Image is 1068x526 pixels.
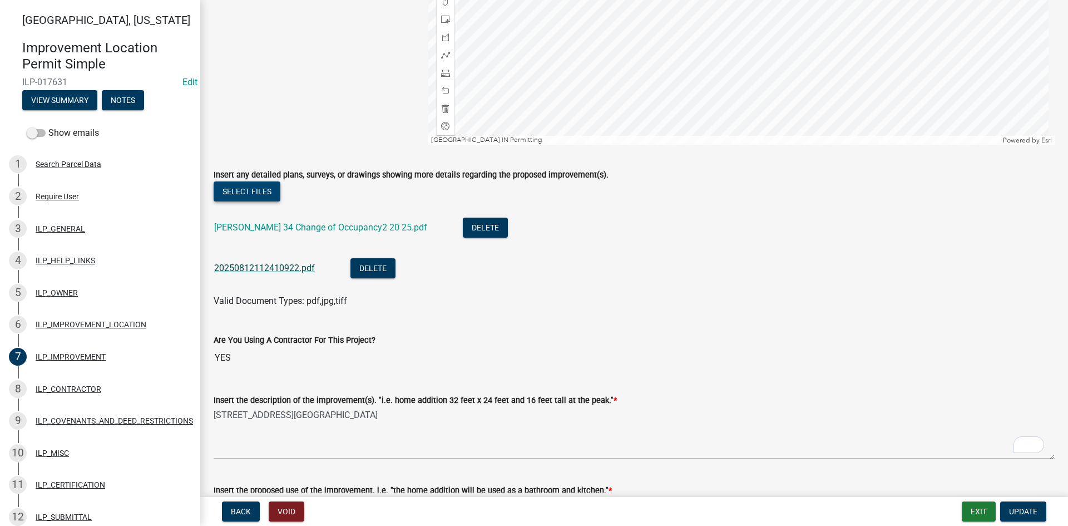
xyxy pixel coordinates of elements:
label: Insert any detailed plans, surveys, or drawings showing more details regarding the proposed impro... [214,171,609,179]
button: View Summary [22,90,97,110]
div: [GEOGRAPHIC_DATA] IN Permitting [428,136,1001,145]
div: Require User [36,193,79,200]
div: ILP_COVENANTS_AND_DEED_RESTRICTIONS [36,417,193,425]
span: [GEOGRAPHIC_DATA], [US_STATE] [22,13,190,27]
label: Insert the description of the improvement(s). "i.e. home addition 32 feet x 24 feet and 16 feet t... [214,397,617,405]
div: Powered by [1000,136,1055,145]
button: Back [222,502,260,522]
div: 7 [9,348,27,366]
textarea: To enrich screen reader interactions, please activate Accessibility in Grammarly extension settings [214,407,1055,459]
div: Search Parcel Data [36,160,101,168]
div: ILP_OWNER [36,289,78,297]
div: 12 [9,508,27,526]
div: 4 [9,252,27,269]
div: 1 [9,155,27,173]
div: 9 [9,412,27,430]
div: 3 [9,220,27,238]
span: Back [231,507,251,516]
div: 8 [9,380,27,398]
button: Delete [350,258,395,278]
div: ILP_IMPROVEMENT [36,353,106,361]
button: Void [269,502,304,522]
span: ILP-017631 [22,77,178,87]
div: 6 [9,316,27,333]
button: Update [1000,502,1046,522]
div: ILP_GENERAL [36,225,85,233]
label: Insert the proposed use of the improvement. i.e. "the home addition will be used as a bathroom an... [214,487,612,495]
div: 11 [9,476,27,494]
span: Valid Document Types: pdf,jpg,tiff [214,296,347,306]
label: Show emails [27,126,99,140]
span: Update [1009,507,1037,516]
div: ILP_CERTIFICATION [36,481,105,489]
a: 20250812112410922.pdf [214,263,315,273]
a: [PERSON_NAME] 34 Change of Occupancy2 20 25.pdf [214,222,427,233]
button: Exit [962,502,996,522]
div: ILP_MISC [36,449,69,457]
button: Notes [102,90,144,110]
wm-modal-confirm: Delete Document [463,223,508,234]
wm-modal-confirm: Delete Document [350,264,395,274]
div: 2 [9,188,27,205]
wm-modal-confirm: Notes [102,96,144,105]
div: ILP_SUBMITTAL [36,513,92,521]
button: Delete [463,218,508,238]
wm-modal-confirm: Summary [22,96,97,105]
h4: Improvement Location Permit Simple [22,40,191,72]
div: 10 [9,444,27,462]
a: Edit [182,77,197,87]
div: ILP_IMPROVEMENT_LOCATION [36,321,146,328]
div: 5 [9,284,27,302]
div: ILP_CONTRACTOR [36,385,101,393]
a: Esri [1041,136,1052,144]
wm-modal-confirm: Edit Application Number [182,77,197,87]
div: ILP_HELP_LINKS [36,257,95,264]
button: Select files [214,181,280,201]
label: Are You Using A Contractor For This Project? [214,337,375,345]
